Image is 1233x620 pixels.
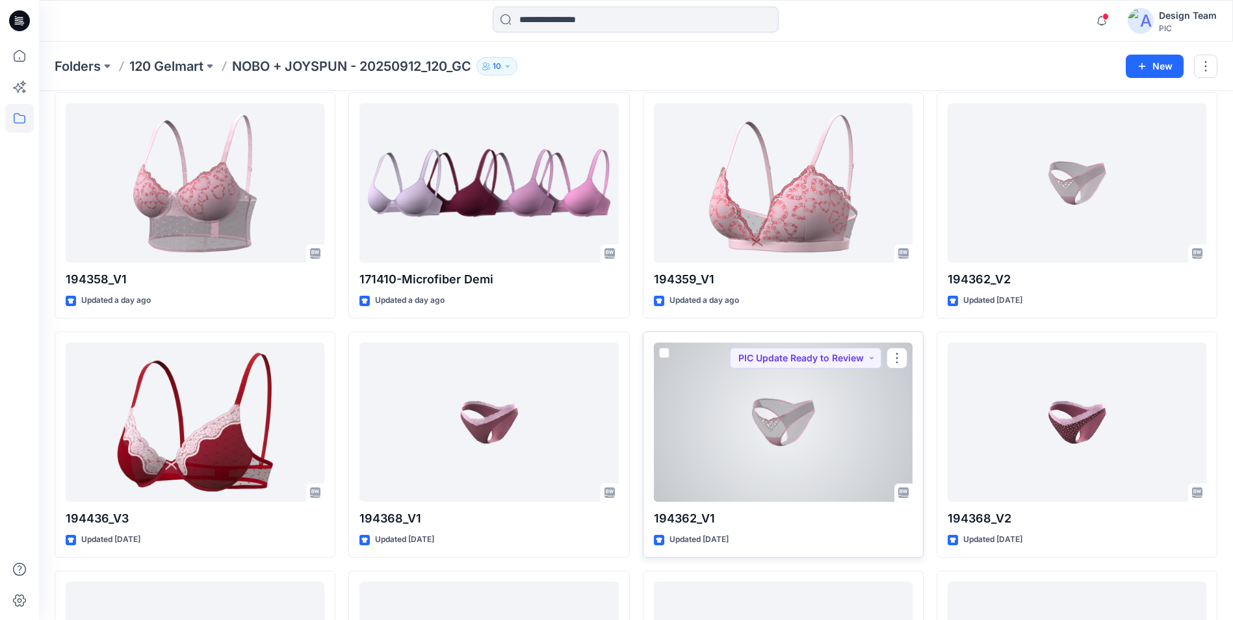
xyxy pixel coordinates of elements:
[359,510,618,528] p: 194368_V1
[948,510,1206,528] p: 194368_V2
[129,57,203,75] a: 120 Gelmart
[948,342,1206,502] a: 194368_V2
[359,103,618,263] a: 171410-Microfiber Demi
[654,270,913,289] p: 194359_V1
[1126,55,1184,78] button: New
[1159,8,1217,23] div: Design Team
[66,510,324,528] p: 194436_V3
[55,57,101,75] a: Folders
[963,533,1022,547] p: Updated [DATE]
[359,342,618,502] a: 194368_V1
[1128,8,1154,34] img: avatar
[669,294,739,307] p: Updated a day ago
[1159,23,1217,33] div: PIC
[963,294,1022,307] p: Updated [DATE]
[669,533,729,547] p: Updated [DATE]
[66,270,324,289] p: 194358_V1
[81,294,151,307] p: Updated a day ago
[493,59,501,73] p: 10
[66,342,324,502] a: 194436_V3
[948,270,1206,289] p: 194362_V2
[81,533,140,547] p: Updated [DATE]
[375,533,434,547] p: Updated [DATE]
[948,103,1206,263] a: 194362_V2
[66,103,324,263] a: 194358_V1
[654,103,913,263] a: 194359_V1
[654,342,913,502] a: 194362_V1
[232,57,471,75] p: NOBO + JOYSPUN - 20250912_120_GC
[476,57,517,75] button: 10
[375,294,445,307] p: Updated a day ago
[359,270,618,289] p: 171410-Microfiber Demi
[654,510,913,528] p: 194362_V1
